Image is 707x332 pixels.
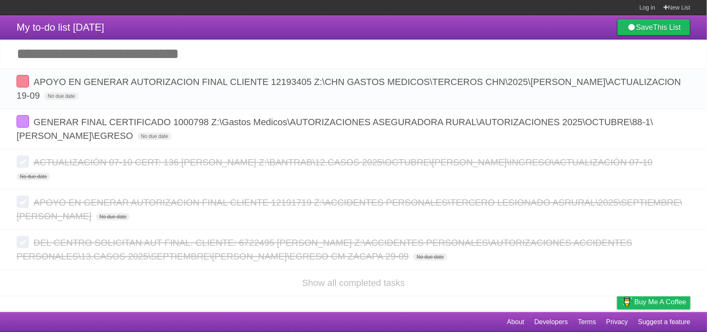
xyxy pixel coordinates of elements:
span: No due date [17,173,50,180]
label: Done [17,196,29,208]
span: No due date [44,92,78,100]
span: APOYO EN GENERAR AUTORIZACION FINAL CLIENTE 12193405 Z:\CHN GASTOS MEDICOS\TERCEROS CHN\2025\[PER... [17,77,681,101]
b: This List [653,23,681,32]
span: No due date [138,133,171,140]
a: Buy me a coffee [617,294,690,310]
span: APOYO EN GENERAR AUTORIZACION FINAL CLIENTE 12191719 Z:\ACCIDENTES PERSONALES\TERCERO LESIONADO A... [17,197,682,221]
a: Suggest a feature [638,314,690,330]
span: ACTUALIZACIÓN 07-10 CERT: 136 [PERSON_NAME] Z:\BANTRAB\12.CASOS 2025\OCTUBRE\[PERSON_NAME]\INGRES... [34,157,655,167]
a: Show all completed tasks [302,278,405,288]
span: No due date [96,213,130,221]
a: Developers [534,314,568,330]
span: DEL CENTRO SOLICITAN AUT FINAL. CLIENTE: 6722495 [PERSON_NAME] Z:\ACCIDENTES PERSONALES\AUTORIZAC... [17,237,632,262]
label: Done [17,75,29,87]
span: Buy me a coffee [635,295,686,309]
a: About [507,314,524,330]
span: My to-do list [DATE] [17,22,104,33]
label: Done [17,115,29,128]
a: SaveThis List [617,19,690,36]
a: Terms [578,314,596,330]
a: Privacy [606,314,628,330]
span: No due date [413,253,447,261]
span: GENERAR FINAL CERTIFICADO 1000798 Z:\Gastos Medicos\AUTORIZACIONES ASEGURADORA RURAL\AUTORIZACION... [17,117,653,141]
img: Buy me a coffee [621,295,632,309]
label: Done [17,236,29,248]
label: Done [17,155,29,168]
